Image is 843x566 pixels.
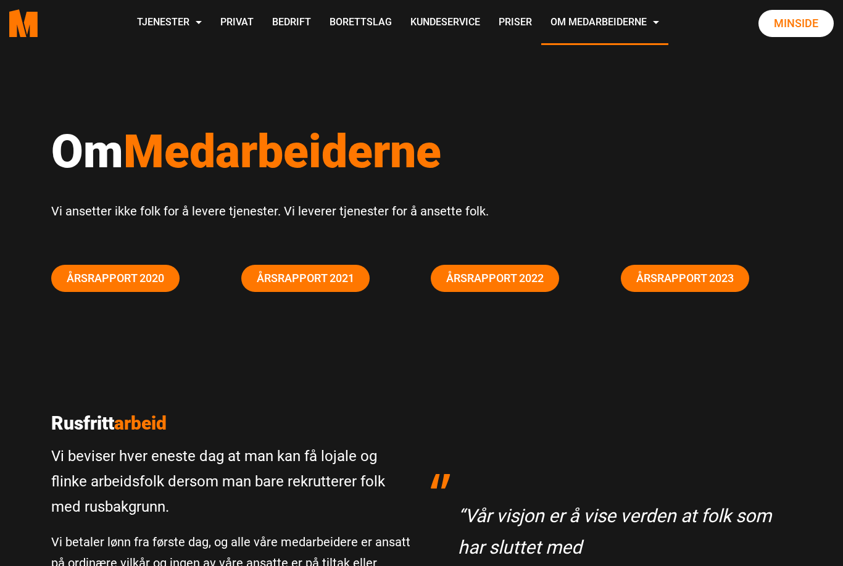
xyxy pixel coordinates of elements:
a: Kundeservice [401,1,489,45]
a: Årsrapport 2022 [431,265,559,292]
a: Minside [758,10,834,37]
a: Borettslag [320,1,401,45]
a: Bedrift [263,1,320,45]
a: Tjenester [128,1,211,45]
a: Privat [211,1,263,45]
h1: Om [51,123,792,179]
span: arbeid [114,412,167,434]
a: Årsrapport 2020 [51,265,180,292]
p: Rusfritt [51,412,412,435]
p: Vi ansetter ikke folk for å levere tjenester. Vi leverer tjenester for å ansette folk. [51,201,792,222]
a: Om Medarbeiderne [541,1,668,45]
a: Priser [489,1,541,45]
span: Medarbeiderne [123,124,441,178]
a: Årsrapport 2023 [621,265,749,292]
a: Årsrapport 2021 [241,265,370,292]
p: Vi beviser hver eneste dag at man kan få lojale og flinke arbeidsfolk dersom man bare rekrutterer... [51,444,412,519]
